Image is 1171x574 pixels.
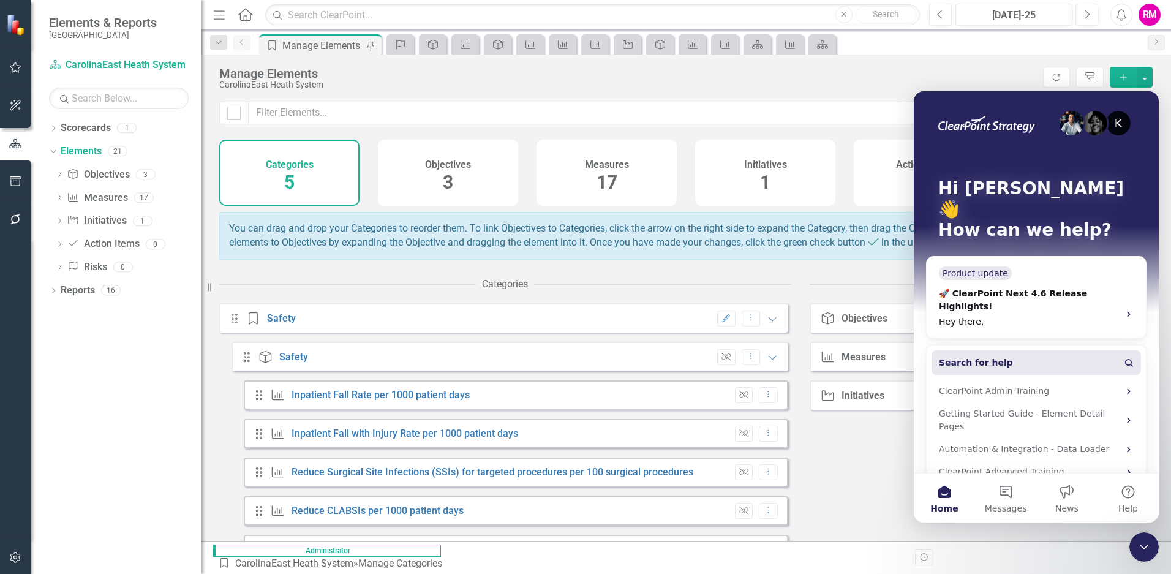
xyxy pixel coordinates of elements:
a: Scorecards [61,121,111,135]
a: Reports [61,284,95,298]
div: Initiatives [842,390,884,401]
h4: Categories [266,159,314,170]
div: You can drag and drop your Categories to reorder them. To link Objectives to Categories, click th... [219,212,1153,260]
input: Filter Elements... [248,102,1057,124]
div: Manage Elements [219,67,1037,80]
div: Objectives [842,313,887,324]
a: Reduce Surgical Site Infections (SSIs) for targeted procedures per 100 surgical procedures [292,466,693,478]
span: Elements & Reports [49,15,157,30]
button: [DATE]-25 [955,4,1072,26]
span: 3 [443,172,453,193]
a: Inpatient Fall with Injury Rate per 1000 patient days [292,428,518,439]
span: 17 [597,172,617,193]
h4: Action Items [896,159,952,170]
div: Measures [842,352,886,363]
button: RM [1139,4,1161,26]
a: CarolinaEast Heath System [49,58,189,72]
a: Measures [67,191,127,205]
iframe: Intercom live chat [914,91,1159,523]
input: Search ClearPoint... [265,4,920,26]
a: Initiatives [67,214,126,228]
a: Objectives [67,168,129,182]
div: 16 [101,285,121,296]
a: Inpatient Fall Rate per 1000 patient days [292,389,470,401]
a: Action Items [67,237,139,251]
a: Elements [61,145,102,159]
div: CarolinaEast Heath System [219,80,1037,89]
input: Search Below... [49,88,189,109]
span: 5 [284,172,295,193]
a: CarolinaEast Heath System [235,557,353,569]
div: Manage Elements [282,38,363,53]
h4: Measures [585,159,629,170]
h4: Initiatives [744,159,787,170]
a: Reduce CLABSIs per 1000 patient days [292,505,464,516]
div: 0 [113,262,133,273]
a: Safety [279,351,308,363]
div: 17 [134,192,154,203]
h4: Objectives [425,159,471,170]
div: 1 [133,216,152,226]
div: 0 [146,239,165,249]
span: Administrator [213,545,441,557]
iframe: Intercom live chat [1129,532,1159,562]
div: 3 [136,169,156,179]
div: » Manage Categories [218,557,447,571]
small: [GEOGRAPHIC_DATA] [49,30,157,40]
a: Risks [67,260,107,274]
a: Safety [267,312,296,324]
div: 1 [117,123,137,134]
img: ClearPoint Strategy [6,14,28,36]
span: Search [873,9,899,19]
span: 1 [760,172,770,193]
div: [DATE]-25 [960,8,1068,23]
div: Categories [482,278,528,292]
div: 21 [108,146,127,157]
button: Search [856,6,917,23]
